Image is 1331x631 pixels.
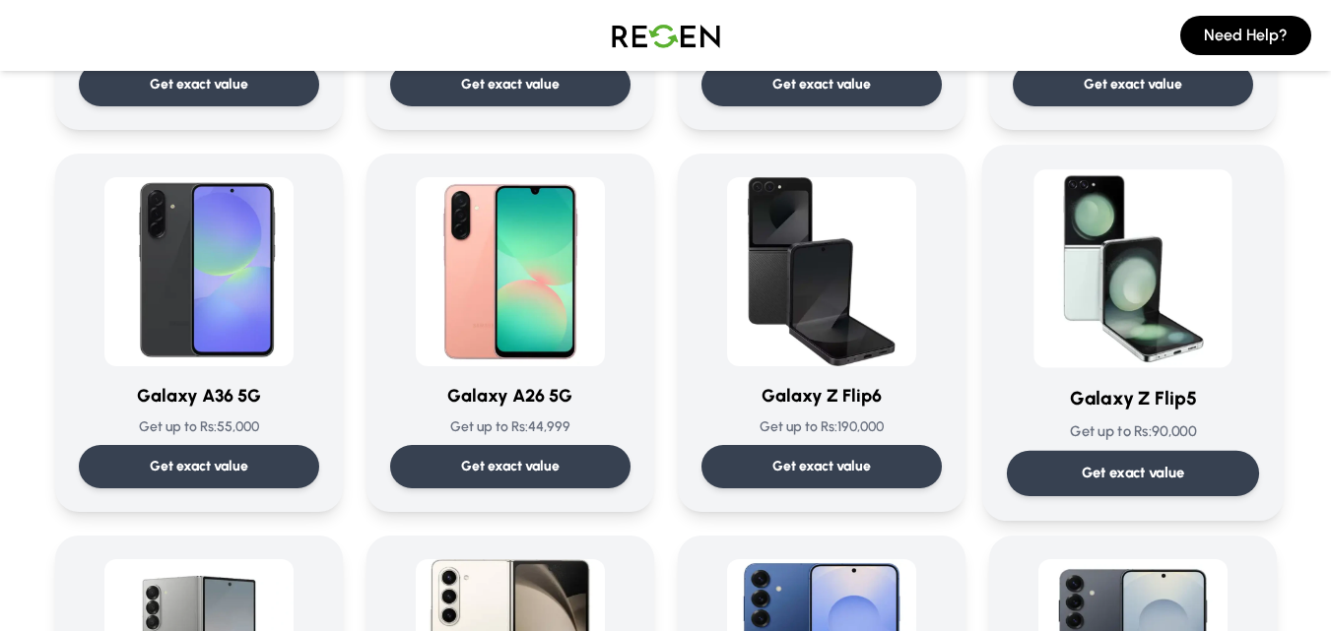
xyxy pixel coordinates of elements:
img: Galaxy Z Flip5 [1033,169,1232,368]
p: Get up to Rs: 190,000 [701,417,942,437]
h3: Galaxy A36 5G [79,382,319,410]
img: Logo [597,8,735,63]
p: Get exact value [461,457,560,476]
img: Galaxy A36 5G [104,177,294,366]
img: Galaxy Z Flip6 [727,177,916,366]
p: Get up to Rs: 90,000 [1006,421,1258,442]
button: Need Help? [1180,16,1311,55]
p: Get exact value [150,75,248,95]
p: Get exact value [772,75,871,95]
p: Get exact value [1081,463,1184,483]
p: Get exact value [772,457,871,476]
h3: Galaxy Z Flip5 [1006,385,1258,413]
h3: Galaxy A26 5G [390,382,631,410]
h3: Galaxy Z Flip6 [701,382,942,410]
p: Get up to Rs: 44,999 [390,417,631,437]
p: Get exact value [461,75,560,95]
img: Galaxy A26 5G [416,177,605,366]
p: Get exact value [150,457,248,476]
p: Get exact value [1084,75,1182,95]
p: Get up to Rs: 55,000 [79,417,319,437]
